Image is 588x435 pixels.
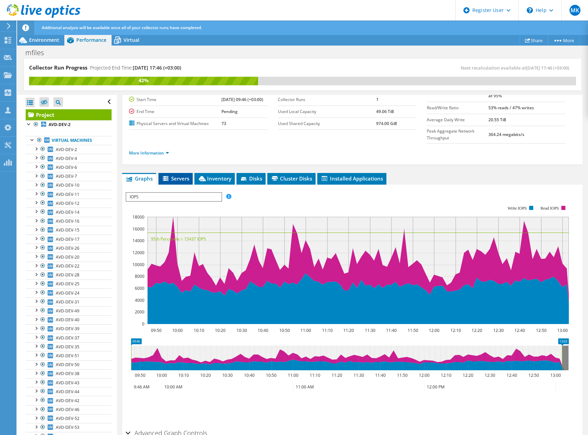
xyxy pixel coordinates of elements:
text: 11:40 [386,327,396,333]
text: 10:20 [215,327,225,333]
a: AVD-DEV-51 [26,351,112,360]
span: AVD-DEV-38 [56,371,79,376]
span: Installed Applications [321,175,383,182]
h4: Projected End Time: [90,64,181,72]
a: AVD-DEV-15 [26,226,112,235]
text: 10:30 [222,372,232,378]
span: AVD-DEV-42 [56,398,79,403]
a: AVD-DEV-10 [26,181,112,190]
text: 12:40 [506,372,517,378]
span: Performance [76,37,106,43]
b: 73 [221,121,226,126]
b: AVD-DEV-2 [49,122,71,127]
text: 2000 [135,309,144,315]
b: 364.24 megabits/s [488,132,524,137]
a: AVD-DEV-28 [26,271,112,279]
a: AVD-DEV-37 [26,333,112,342]
text: 95th Percentile = 15437 IOPS [151,236,206,242]
span: AVD-DEV-35 [56,344,79,350]
text: 10:00 [156,372,167,378]
a: AVD-DEV-44 [26,387,112,396]
text: 12:30 [493,327,503,333]
span: MK [570,5,580,16]
text: 12:40 [514,327,525,333]
text: 12:00 [429,327,439,333]
span: AVD-DEV-4 [56,156,77,161]
text: 10:30 [236,327,247,333]
b: 53% reads / 47% writes [488,105,534,111]
a: AVD-DEV-50 [26,360,112,369]
a: AVD-DEV-6 [26,163,112,172]
a: AVD-DEV-52 [26,414,112,423]
span: AVD-DEV-15 [56,227,79,233]
span: AVD-DEV-49 [56,308,79,314]
text: 10:50 [266,372,276,378]
span: AVD-DEV-6 [56,164,77,170]
text: 10000 [132,262,144,268]
a: AVD-DEV-46 [26,405,112,414]
text: 10:10 [193,327,204,333]
span: AVD-DEV-52 [56,415,79,421]
text: 13:00 [550,372,561,378]
text: 12:00 [419,372,429,378]
span: AVD-DEV-17 [56,236,79,242]
span: AVD-DEV-46 [56,407,79,412]
span: AVD-DEV-11 [56,191,79,197]
text: 11:50 [397,372,407,378]
a: AVD-DEV-25 [26,279,112,288]
a: Project [26,109,112,120]
text: 0 [142,321,144,327]
text: 11:00 [287,372,298,378]
span: AVD-DEV-7 [56,173,77,179]
a: AVD-DEV-7 [26,172,112,181]
a: AVD-DEV-14 [26,208,112,216]
a: AVD-DEV-11 [26,190,112,199]
a: AVD-DEV-49 [26,306,112,315]
text: 12:20 [471,327,482,333]
a: AVD-DEV-35 [26,342,112,351]
a: AVD-DEV-43 [26,378,112,387]
text: 12:50 [528,372,539,378]
text: 13:00 [557,327,567,333]
label: Used Local Capacity [278,108,376,115]
text: 09:50 [151,327,161,333]
text: 4000 [135,297,144,303]
b: 974.00 GiB [376,121,397,126]
span: AVD-DEV-14 [56,209,79,215]
label: Average Daily Write [427,116,488,123]
text: 11:10 [322,327,332,333]
span: AVD-DEV-16 [56,218,79,224]
a: AVD-DEV-2 [26,145,112,154]
a: AVD-DEV-2 [26,120,112,129]
label: Peak Aggregate Network Throughput [427,128,488,141]
text: 12:20 [462,372,473,378]
span: Environment [29,37,59,43]
label: Read/Write Ratio [427,104,488,111]
b: [DATE] 09:46 (+03:00) [221,97,263,102]
span: Additional analysis will be available once all of your collector runs have completed. [42,25,202,30]
text: 16000 [132,226,144,232]
label: End Time [129,108,221,115]
text: 10:10 [178,372,189,378]
span: AVD-DEV-31 [56,299,79,305]
span: Servers [162,175,189,182]
a: AVD-DEV-39 [26,324,112,333]
text: 11:30 [365,327,375,333]
a: Share [520,35,548,46]
span: AVD-DEV-53 [56,424,79,430]
text: 10:50 [279,327,290,333]
span: AVD-DEV-12 [56,200,79,206]
b: 18064 at [GEOGRAPHIC_DATA], 15437 at 95% [488,85,563,99]
span: Next recalculation available at [461,65,573,71]
a: AVD-DEV-22 [26,262,112,271]
text: 14000 [132,238,144,244]
span: AVD-DEV-22 [56,263,79,269]
a: AVD-DEV-40 [26,315,112,324]
a: AVD-DEV-4 [26,154,112,163]
span: [DATE] 17:46 (+03:00) [133,64,181,71]
a: AVD-DEV-53 [26,423,112,432]
span: AVD-DEV-26 [56,245,79,251]
span: Disks [240,175,262,182]
span: AVD-DEV-25 [56,281,79,287]
a: More Information [129,150,169,156]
